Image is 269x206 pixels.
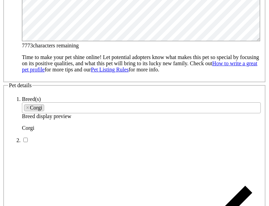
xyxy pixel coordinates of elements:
span: Pet details [9,82,32,88]
p: Corgi [22,125,261,131]
label: Breed(s) [22,96,41,102]
li: Corgi [24,104,44,111]
span: 7773 [22,43,33,48]
span: × [26,105,29,111]
p: Time to make your pet shine online! Let potential adopters know what makes this pet so special by... [22,54,261,73]
li: Breed display preview [22,96,261,131]
div: characters remaining [22,43,261,49]
a: How to write a great pet profile [22,60,257,72]
a: Pet Listing Rules [91,67,129,72]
